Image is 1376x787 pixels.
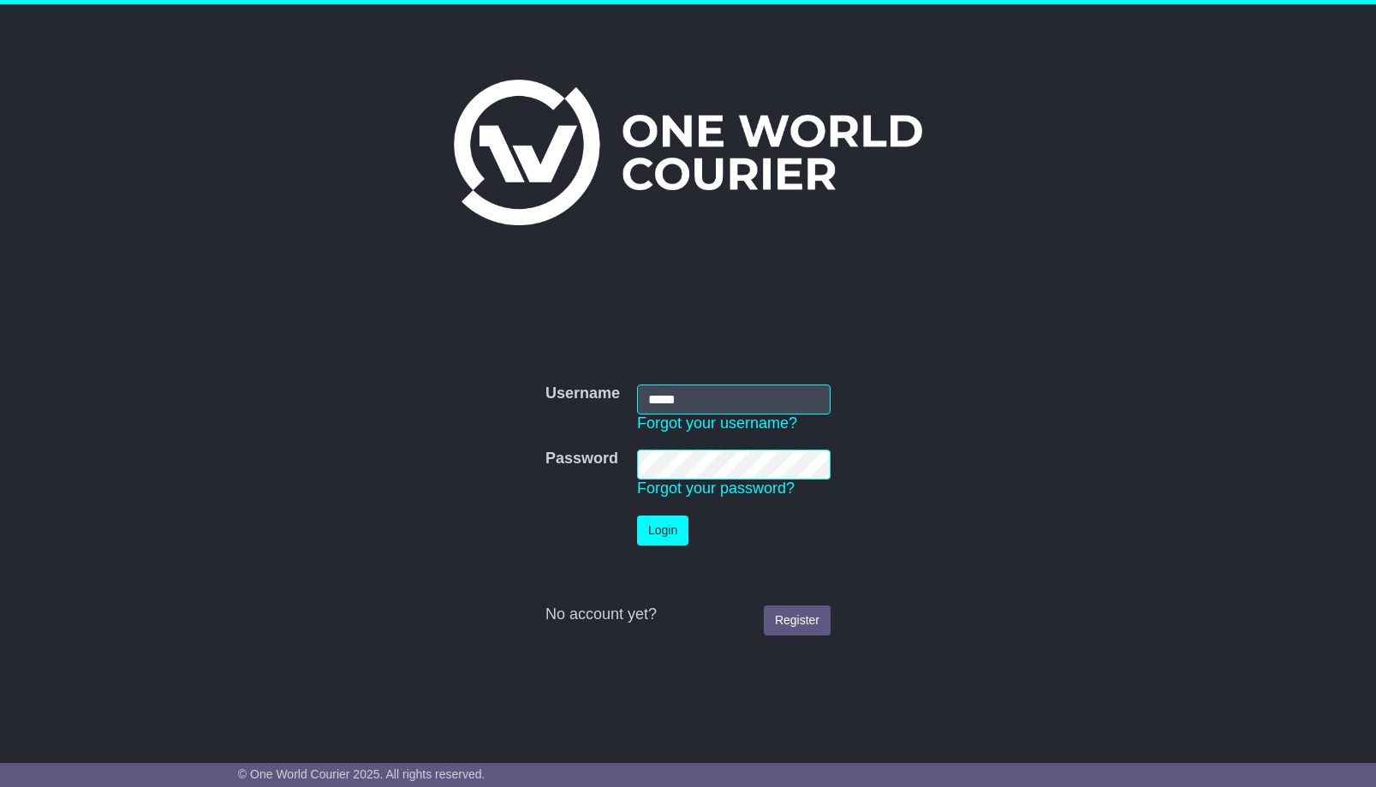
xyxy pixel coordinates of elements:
[545,450,618,468] label: Password
[545,605,831,624] div: No account yet?
[454,80,921,225] img: One World
[238,767,485,781] span: © One World Courier 2025. All rights reserved.
[637,516,688,546] button: Login
[637,480,795,497] a: Forgot your password?
[545,385,620,403] label: Username
[637,414,797,432] a: Forgot your username?
[764,605,831,635] a: Register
